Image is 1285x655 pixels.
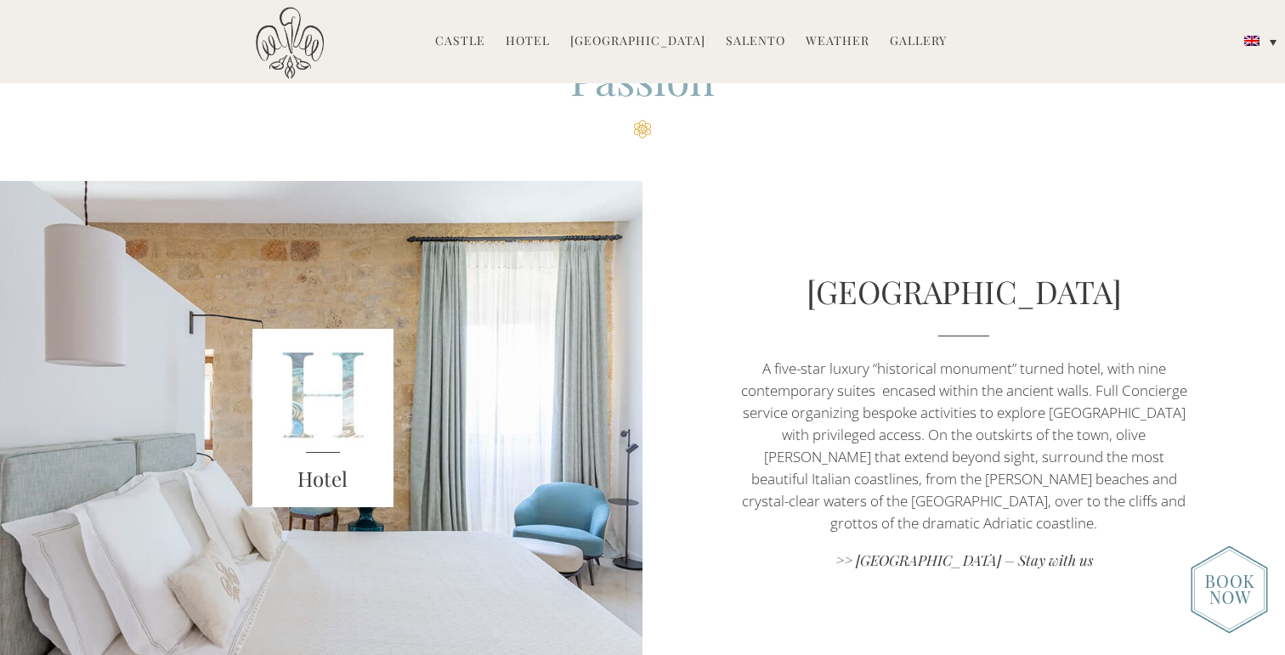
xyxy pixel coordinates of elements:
[739,551,1188,573] a: >> [GEOGRAPHIC_DATA] – Stay with us
[1244,36,1260,46] img: English
[890,32,947,52] a: Gallery
[435,32,485,52] a: Castle
[1191,545,1268,634] img: new-booknow.png
[806,32,869,52] a: Weather
[807,270,1122,312] a: [GEOGRAPHIC_DATA]
[726,32,785,52] a: Salento
[256,7,324,79] img: Castello di Ugento
[739,358,1188,534] p: A five-star luxury “historical monument” turned hotel, with nine contemporary suites encased with...
[570,32,705,52] a: [GEOGRAPHIC_DATA]
[252,329,393,507] img: Unknown-5.jpeg
[506,32,550,52] a: Hotel
[252,464,393,494] h3: Hotel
